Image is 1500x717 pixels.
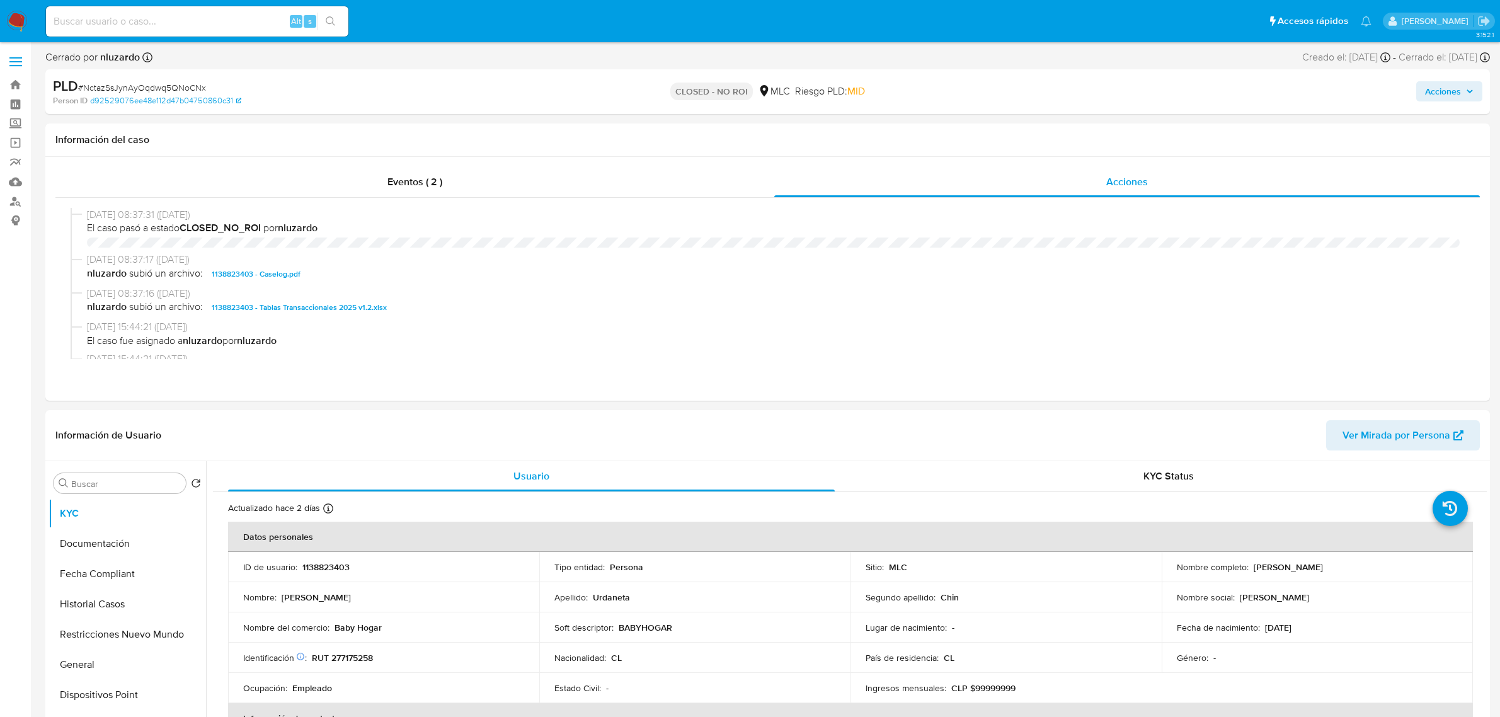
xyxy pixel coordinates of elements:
[49,498,206,529] button: KYC
[951,682,1016,694] p: CLP $99999999
[59,478,69,488] button: Buscar
[1393,50,1396,64] span: -
[55,429,161,442] h1: Información de Usuario
[1477,14,1491,28] a: Salir
[98,50,140,64] b: nluzardo
[1361,16,1371,26] a: Notificaciones
[611,652,622,663] p: CL
[1177,592,1235,603] p: Nombre social :
[53,76,78,96] b: PLD
[45,50,140,64] span: Cerrado por
[49,559,206,589] button: Fecha Compliant
[87,287,1460,301] span: [DATE] 08:37:16 ([DATE])
[610,561,643,573] p: Persona
[46,13,348,30] input: Buscar usuario o caso...
[866,622,947,633] p: Lugar de nacimiento :
[1326,420,1480,450] button: Ver Mirada por Persona
[1213,652,1216,663] p: -
[1265,622,1291,633] p: [DATE]
[606,682,609,694] p: -
[205,300,393,315] button: 1138823403 - Tablas Transaccionales 2025 v1.2.xlsx
[87,221,1460,235] span: El caso pasó a estado por
[387,175,442,189] span: Eventos ( 2 )
[180,221,261,235] b: CLOSED_NO_ROI
[866,652,939,663] p: País de residencia :
[183,333,222,348] b: nluzardo
[795,84,865,98] span: Riesgo PLD:
[243,622,329,633] p: Nombre del comercio :
[228,522,1473,552] th: Datos personales
[49,589,206,619] button: Historial Casos
[1416,81,1482,101] button: Acciones
[243,561,297,573] p: ID de usuario :
[889,561,907,573] p: MLC
[243,682,287,694] p: Ocupación :
[87,300,127,315] b: nluzardo
[554,561,605,573] p: Tipo entidad :
[212,300,387,315] span: 1138823403 - Tablas Transaccionales 2025 v1.2.xlsx
[619,622,672,633] p: BABYHOGAR
[593,592,630,603] p: Urdaneta
[554,592,588,603] p: Apellido :
[228,502,320,514] p: Actualizado hace 2 días
[1254,561,1323,573] p: [PERSON_NAME]
[554,682,601,694] p: Estado Civil :
[1177,652,1208,663] p: Género :
[513,469,549,483] span: Usuario
[866,592,936,603] p: Segundo apellido :
[952,622,954,633] p: -
[129,300,203,315] span: subió un archivo:
[1106,175,1148,189] span: Acciones
[670,83,753,100] p: CLOSED - NO ROI
[87,208,1460,222] span: [DATE] 08:37:31 ([DATE])
[944,652,954,663] p: CL
[1343,420,1450,450] span: Ver Mirada por Persona
[866,682,946,694] p: Ingresos mensuales :
[1302,50,1390,64] div: Creado el: [DATE]
[302,561,350,573] p: 1138823403
[1399,50,1490,64] div: Cerrado el: [DATE]
[55,134,1480,146] h1: Información del caso
[1177,561,1249,573] p: Nombre completo :
[282,592,351,603] p: [PERSON_NAME]
[78,81,206,94] span: # NctazSsJynAyOqdwq5QNoCNx
[87,334,1460,348] span: El caso fue asignado a por
[205,267,307,282] button: 1138823403 - Caselog.pdf
[129,267,203,282] span: subió un archivo:
[308,15,312,27] span: s
[243,592,277,603] p: Nombre :
[554,652,606,663] p: Nacionalidad :
[847,84,865,98] span: MID
[49,650,206,680] button: General
[87,320,1460,334] span: [DATE] 15:44:21 ([DATE])
[1402,15,1473,27] p: camilafernanda.paredessaldano@mercadolibre.cl
[87,352,1460,366] span: [DATE] 15:44:21 ([DATE])
[237,333,277,348] b: nluzardo
[318,13,343,30] button: search-icon
[1425,81,1461,101] span: Acciones
[758,84,790,98] div: MLC
[1278,14,1348,28] span: Accesos rápidos
[49,619,206,650] button: Restricciones Nuevo Mundo
[554,622,614,633] p: Soft descriptor :
[90,95,241,106] a: d92529076ee48e112d47b04750860c31
[243,652,307,663] p: Identificación :
[53,95,88,106] b: Person ID
[291,15,301,27] span: Alt
[1240,592,1309,603] p: [PERSON_NAME]
[1143,469,1194,483] span: KYC Status
[312,652,373,663] p: RUT 277175258
[335,622,382,633] p: Baby Hogar
[191,478,201,492] button: Volver al orden por defecto
[87,267,127,282] b: nluzardo
[866,561,884,573] p: Sitio :
[71,478,181,490] input: Buscar
[292,682,332,694] p: Empleado
[212,267,301,282] span: 1138823403 - Caselog.pdf
[941,592,959,603] p: Chin
[87,253,1460,267] span: [DATE] 08:37:17 ([DATE])
[49,529,206,559] button: Documentación
[49,680,206,710] button: Dispositivos Point
[278,221,318,235] b: nluzardo
[1177,622,1260,633] p: Fecha de nacimiento :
